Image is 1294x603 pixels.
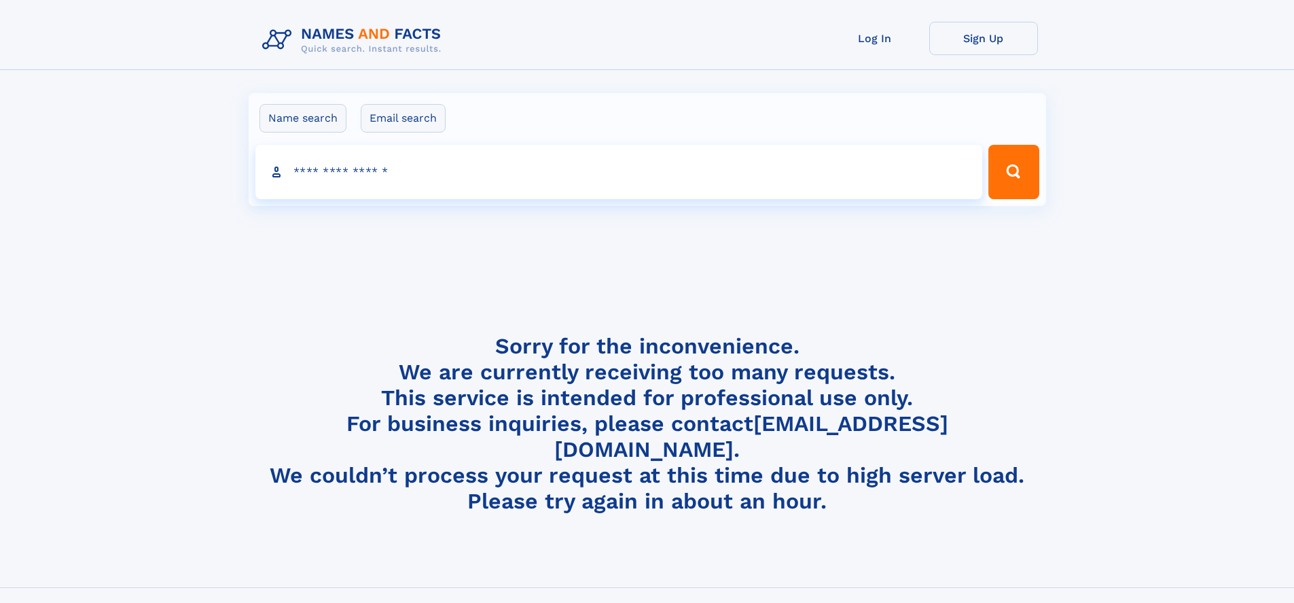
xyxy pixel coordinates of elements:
[821,22,929,55] a: Log In
[988,145,1039,199] button: Search Button
[554,411,948,462] a: [EMAIL_ADDRESS][DOMAIN_NAME]
[929,22,1038,55] a: Sign Up
[257,333,1038,515] h4: Sorry for the inconvenience. We are currently receiving too many requests. This service is intend...
[361,104,446,133] label: Email search
[259,104,346,133] label: Name search
[255,145,983,199] input: search input
[257,22,452,58] img: Logo Names and Facts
